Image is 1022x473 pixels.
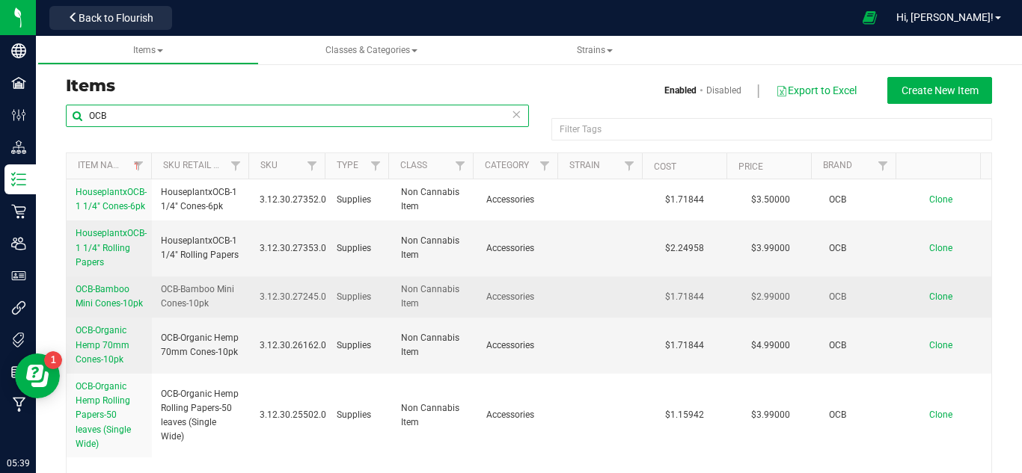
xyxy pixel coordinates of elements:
[744,238,798,259] span: $3.99000
[161,185,242,214] span: HouseplantxOCB-1 1/4" Cones-6pk
[829,193,896,207] span: OCB
[11,108,26,123] inline-svg: Configuration
[829,338,896,353] span: OCB
[161,234,242,262] span: HouseplantxOCB-1 1/4" Rolling Papers
[337,338,383,353] span: Supplies
[337,160,358,170] a: Type
[738,161,763,172] a: Price
[929,409,952,420] span: Clone
[337,241,383,256] span: Supplies
[337,193,383,207] span: Supplies
[133,45,163,55] span: Items
[744,335,798,356] span: $4.99000
[853,3,887,32] span: Open Ecommerce Menu
[161,331,242,359] span: OCB-Organic Hemp 70mm Cones-10pk
[533,153,557,179] a: Filter
[401,282,468,311] span: Non Cannabis Item
[929,194,967,205] a: Clone
[161,282,242,311] span: OCB-Bamboo Mini Cones-10pk
[76,226,147,270] a: HouseplantxOCB-1 1/4" Rolling Papers
[658,286,712,308] span: $1.71844
[401,331,468,359] span: Non Cannabis Item
[929,340,952,350] span: Clone
[929,291,952,302] span: Clone
[15,353,60,398] iframe: Resource center
[78,160,143,170] a: Item Name
[929,340,967,350] a: Clone
[775,78,857,103] button: Export to Excel
[76,282,143,311] a: OCB-Bamboo Mini Cones-10pk
[337,290,383,304] span: Supplies
[76,284,143,309] span: OCB-Bamboo Mini Cones-10pk
[658,238,712,259] span: $2.24958
[260,408,326,422] span: 3.12.30.25502.0
[11,172,26,187] inline-svg: Inventory
[823,160,852,170] a: Brand
[485,160,529,170] a: Category
[829,408,896,422] span: OCB
[363,153,388,179] a: Filter
[76,185,147,214] a: HouseplantxOCB-1 1/4" Cones-6pk
[486,241,554,256] span: Accessories
[224,153,248,179] a: Filter
[658,404,712,426] span: $1.15942
[11,268,26,283] inline-svg: User Roles
[76,380,143,451] a: OCB-Organic Hemp Rolling Papers-50 leaves (Single Wide)
[163,160,275,170] a: Sku Retail Display Name
[126,153,151,179] a: Filter
[44,351,62,369] iframe: Resource center unread badge
[829,241,896,256] span: OCB
[76,324,143,367] a: OCB-Organic Hemp 70mm Cones-10pk
[76,325,129,364] span: OCB-Organic Hemp 70mm Cones-10pk
[929,243,952,253] span: Clone
[260,193,326,207] span: 3.12.30.27352.0
[11,397,26,412] inline-svg: Manufacturing
[161,387,242,445] span: OCB-Organic Hemp Rolling Papers-50 leaves (Single Wide)
[887,77,992,104] button: Create New Item
[744,286,798,308] span: $2.99000
[11,140,26,155] inline-svg: Distribution
[401,185,468,214] span: Non Cannabis Item
[66,77,518,95] h3: Items
[664,84,697,97] a: Enabled
[11,75,26,90] inline-svg: Facilities
[300,153,325,179] a: Filter
[11,236,26,251] inline-svg: Users
[49,6,172,30] button: Back to Flourish
[871,153,896,179] a: Filter
[486,193,554,207] span: Accessories
[929,409,967,420] a: Clone
[11,204,26,219] inline-svg: Retail
[76,381,131,449] span: OCB-Organic Hemp Rolling Papers-50 leaves (Single Wide)
[76,228,147,267] span: HouseplantxOCB-1 1/4" Rolling Papers
[11,300,26,315] inline-svg: Integrations
[829,290,896,304] span: OCB
[11,43,26,58] inline-svg: Company
[902,84,979,96] span: Create New Item
[66,105,529,127] input: Search Item Name, SKU Retail Name, or Part Number
[260,160,278,170] a: SKU
[260,338,326,353] span: 3.12.30.26162.0
[486,290,554,304] span: Accessories
[337,408,383,422] span: Supplies
[744,189,798,211] span: $3.50000
[658,335,712,356] span: $1.71844
[260,241,326,256] span: 3.12.30.27353.0
[658,189,712,211] span: $1.71844
[577,45,613,55] span: Strains
[260,290,326,304] span: 3.12.30.27245.0
[511,105,521,124] span: Clear
[448,153,473,179] a: Filter
[929,194,952,205] span: Clone
[11,333,26,347] inline-svg: Tags
[76,187,147,211] span: HouseplantxOCB-1 1/4" Cones-6pk
[486,408,554,422] span: Accessories
[401,401,468,430] span: Non Cannabis Item
[896,11,994,23] span: Hi, [PERSON_NAME]!
[569,160,600,170] a: Strain
[11,365,26,380] inline-svg: Reports
[744,404,798,426] span: $3.99000
[79,12,153,24] span: Back to Flourish
[401,234,468,262] span: Non Cannabis Item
